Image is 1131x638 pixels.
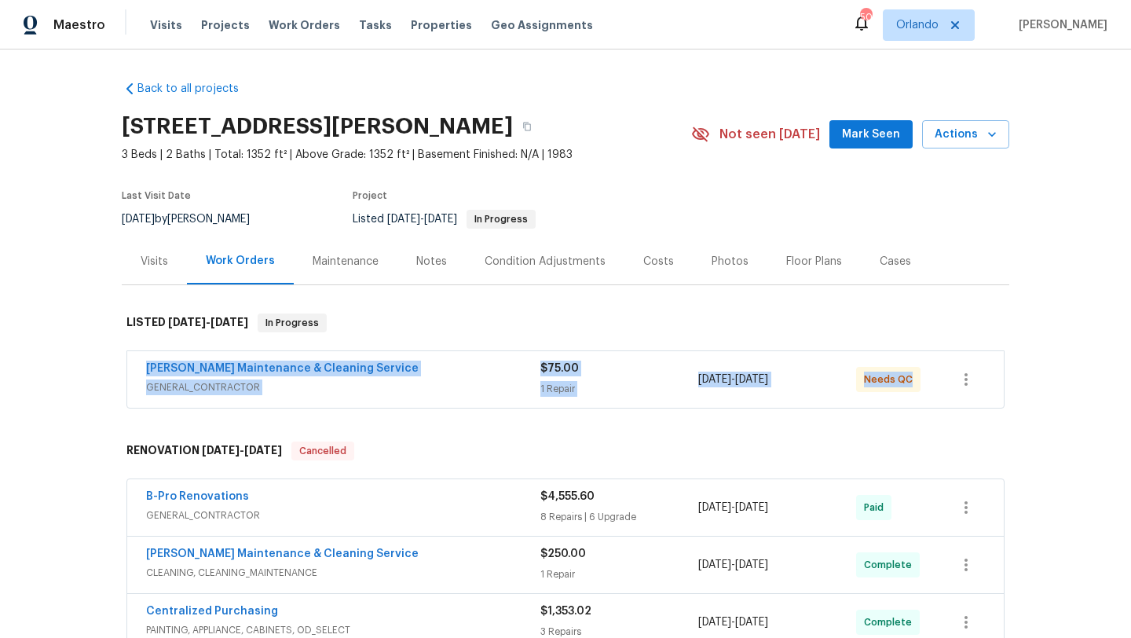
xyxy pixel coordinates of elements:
[313,254,379,269] div: Maintenance
[122,81,273,97] a: Back to all projects
[201,17,250,33] span: Projects
[146,363,419,374] a: [PERSON_NAME] Maintenance & Cleaning Service
[842,125,900,145] span: Mark Seen
[244,445,282,456] span: [DATE]
[860,9,871,25] div: 50
[424,214,457,225] span: [DATE]
[513,112,541,141] button: Copy Address
[896,17,939,33] span: Orlando
[210,317,248,328] span: [DATE]
[387,214,457,225] span: -
[643,254,674,269] div: Costs
[53,17,105,33] span: Maestro
[353,214,536,225] span: Listed
[540,606,591,617] span: $1,353.02
[735,374,768,385] span: [DATE]
[122,214,155,225] span: [DATE]
[880,254,911,269] div: Cases
[698,614,768,630] span: -
[935,125,997,145] span: Actions
[126,313,248,332] h6: LISTED
[293,443,353,459] span: Cancelled
[146,491,249,502] a: B-Pro Renovations
[168,317,206,328] span: [DATE]
[146,508,540,523] span: GENERAL_CONTRACTOR
[540,566,698,582] div: 1 Repair
[168,317,248,328] span: -
[387,214,420,225] span: [DATE]
[698,500,768,515] span: -
[122,119,513,134] h2: [STREET_ADDRESS][PERSON_NAME]
[122,191,191,200] span: Last Visit Date
[269,17,340,33] span: Work Orders
[141,254,168,269] div: Visits
[864,500,890,515] span: Paid
[353,191,387,200] span: Project
[468,214,534,224] span: In Progress
[719,126,820,142] span: Not seen [DATE]
[735,617,768,628] span: [DATE]
[122,210,269,229] div: by [PERSON_NAME]
[698,559,731,570] span: [DATE]
[485,254,606,269] div: Condition Adjustments
[206,253,275,269] div: Work Orders
[735,502,768,513] span: [DATE]
[359,20,392,31] span: Tasks
[540,548,586,559] span: $250.00
[202,445,240,456] span: [DATE]
[259,315,325,331] span: In Progress
[540,491,595,502] span: $4,555.60
[829,120,913,149] button: Mark Seen
[411,17,472,33] span: Properties
[146,606,278,617] a: Centralized Purchasing
[698,557,768,573] span: -
[146,379,540,395] span: GENERAL_CONTRACTOR
[864,372,919,387] span: Needs QC
[122,147,691,163] span: 3 Beds | 2 Baths | Total: 1352 ft² | Above Grade: 1352 ft² | Basement Finished: N/A | 1983
[491,17,593,33] span: Geo Assignments
[146,565,540,581] span: CLEANING, CLEANING_MAINTENANCE
[122,426,1009,476] div: RENOVATION [DATE]-[DATE]Cancelled
[146,622,540,638] span: PAINTING, APPLIANCE, CABINETS, OD_SELECT
[540,363,579,374] span: $75.00
[202,445,282,456] span: -
[150,17,182,33] span: Visits
[712,254,749,269] div: Photos
[864,614,918,630] span: Complete
[735,559,768,570] span: [DATE]
[698,617,731,628] span: [DATE]
[698,372,768,387] span: -
[864,557,918,573] span: Complete
[416,254,447,269] div: Notes
[922,120,1009,149] button: Actions
[698,502,731,513] span: [DATE]
[540,381,698,397] div: 1 Repair
[540,509,698,525] div: 8 Repairs | 6 Upgrade
[698,374,731,385] span: [DATE]
[122,298,1009,348] div: LISTED [DATE]-[DATE]In Progress
[1012,17,1107,33] span: [PERSON_NAME]
[786,254,842,269] div: Floor Plans
[146,548,419,559] a: [PERSON_NAME] Maintenance & Cleaning Service
[126,442,282,460] h6: RENOVATION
